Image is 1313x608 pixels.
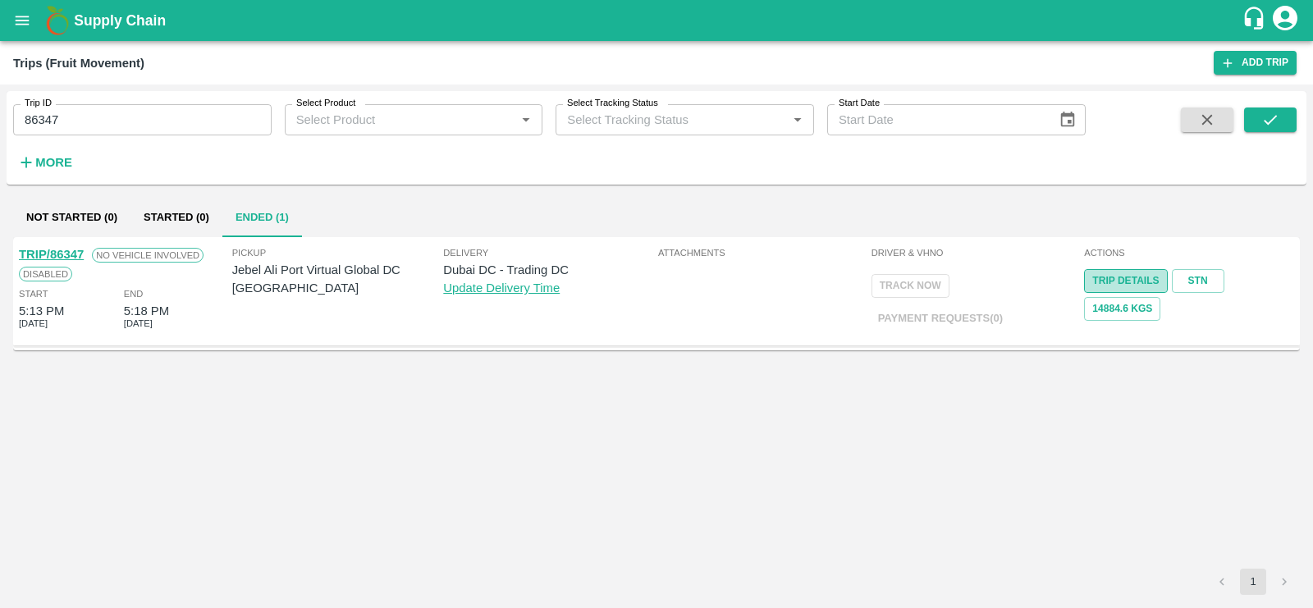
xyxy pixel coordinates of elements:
strong: More [35,156,72,169]
a: Add Trip [1214,51,1297,75]
span: [DATE] [124,316,153,331]
span: Delivery [443,245,655,260]
button: More [13,149,76,176]
span: No Vehicle Involved [92,248,204,263]
div: customer-support [1242,6,1270,35]
span: Driver & VHNo [872,245,1082,260]
img: logo [41,4,74,37]
div: 5:13 PM [19,302,64,320]
button: Choose date [1052,104,1083,135]
input: Select Tracking Status [560,109,761,130]
span: Actions [1084,245,1294,260]
div: 5:18 PM [124,302,169,320]
button: Ended (1) [222,198,302,237]
a: Trip Details [1084,269,1167,293]
label: Start Date [839,97,880,110]
button: Not Started (0) [13,198,130,237]
div: account of current user [1270,3,1300,38]
span: Pickup [232,245,444,260]
button: Open [787,109,808,130]
a: STN [1172,269,1224,293]
span: Start [19,286,48,301]
label: Trip ID [25,97,52,110]
div: Trips (Fruit Movement) [13,53,144,74]
a: Update Delivery Time [443,281,560,295]
p: Jebel Ali Port Virtual Global DC [GEOGRAPHIC_DATA] [232,261,444,298]
input: Enter Trip ID [13,104,272,135]
button: Open [515,109,537,130]
span: Attachments [658,245,868,260]
button: Started (0) [130,198,222,237]
span: Disabled [19,267,72,281]
b: Supply Chain [74,12,166,29]
button: page 1 [1240,569,1266,595]
p: Dubai DC - Trading DC [443,261,655,279]
a: TRIP/86347 [19,248,84,261]
button: 14884.6 Kgs [1084,297,1160,321]
input: Select Product [290,109,511,130]
label: Select Tracking Status [567,97,658,110]
span: [DATE] [19,316,48,331]
button: open drawer [3,2,41,39]
label: Select Product [296,97,355,110]
a: Supply Chain [74,9,1242,32]
input: Start Date [827,104,1045,135]
nav: pagination navigation [1206,569,1300,595]
span: End [124,286,144,301]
